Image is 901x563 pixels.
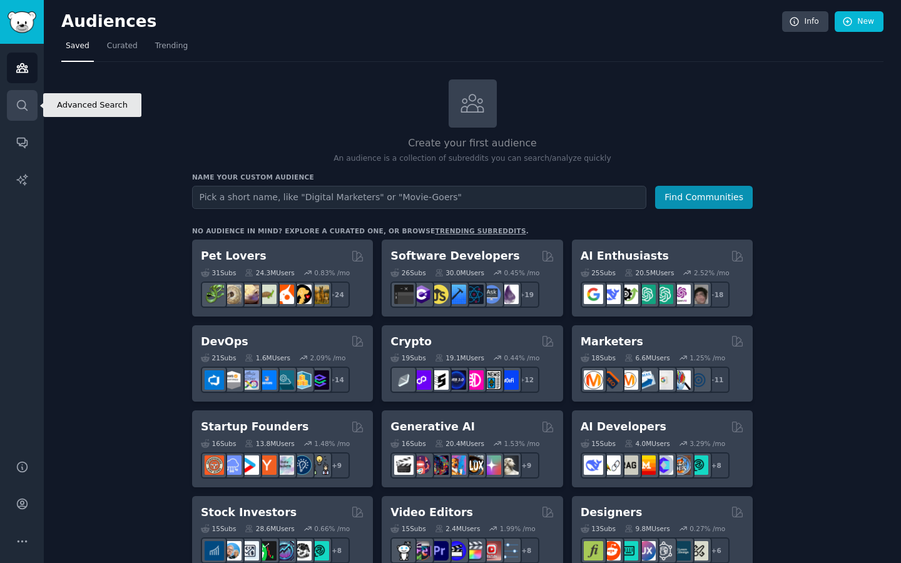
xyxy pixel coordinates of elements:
[636,370,656,390] img: Emailmarketing
[624,268,674,277] div: 20.5M Users
[394,370,414,390] img: ethfinance
[390,419,475,435] h2: Generative AI
[482,455,501,475] img: starryai
[601,285,621,304] img: DeepSeek
[61,12,782,32] h2: Audiences
[245,439,294,448] div: 13.8M Users
[429,285,449,304] img: learnjavascript
[323,281,350,308] div: + 24
[192,226,529,235] div: No audience in mind? Explore a curated one, or browse .
[654,370,673,390] img: googleads
[257,541,277,560] img: Trading
[464,370,484,390] img: defiblockchain
[257,455,277,475] img: ycombinator
[689,370,708,390] img: OnlineMarketing
[581,419,666,435] h2: AI Developers
[619,285,638,304] img: AItoolsCatalog
[690,439,725,448] div: 3.29 % /mo
[275,285,294,304] img: cockatiel
[435,268,484,277] div: 30.0M Users
[429,370,449,390] img: ethstaker
[390,268,425,277] div: 26 Sub s
[694,268,730,277] div: 2.52 % /mo
[323,367,350,393] div: + 14
[504,268,540,277] div: 0.45 % /mo
[412,541,431,560] img: editors
[504,439,540,448] div: 1.53 % /mo
[103,36,142,62] a: Curated
[314,439,350,448] div: 1.48 % /mo
[201,419,308,435] h2: Startup Founders
[151,36,192,62] a: Trending
[464,285,484,304] img: reactnative
[513,452,539,479] div: + 9
[292,285,312,304] img: PetAdvice
[601,370,621,390] img: bigseo
[222,455,242,475] img: SaaS
[429,541,449,560] img: premiere
[275,541,294,560] img: StocksAndTrading
[447,285,466,304] img: iOSProgramming
[835,11,883,33] a: New
[584,541,603,560] img: typography
[671,370,691,390] img: MarketingResearch
[601,541,621,560] img: logodesign
[584,285,603,304] img: GoogleGeminiAI
[192,136,753,151] h2: Create your first audience
[584,370,603,390] img: content_marketing
[240,285,259,304] img: leopardgeckos
[504,353,540,362] div: 0.44 % /mo
[201,268,236,277] div: 31 Sub s
[240,455,259,475] img: startup
[689,541,708,560] img: UX_Design
[513,367,539,393] div: + 12
[689,455,708,475] img: AIDevelopersSociety
[703,281,730,308] div: + 18
[192,173,753,181] h3: Name your custom audience
[292,541,312,560] img: swingtrading
[499,541,519,560] img: postproduction
[245,353,290,362] div: 1.6M Users
[240,370,259,390] img: Docker_DevOps
[155,41,188,52] span: Trending
[201,439,236,448] div: 16 Sub s
[782,11,828,33] a: Info
[390,334,432,350] h2: Crypto
[192,186,646,209] input: Pick a short name, like "Digital Marketers" or "Movie-Goers"
[500,524,536,533] div: 1.99 % /mo
[205,455,224,475] img: EntrepreneurRideAlong
[201,505,297,520] h2: Stock Investors
[390,248,519,264] h2: Software Developers
[257,285,277,304] img: turtle
[390,524,425,533] div: 15 Sub s
[8,11,36,33] img: GummySearch logo
[689,285,708,304] img: ArtificalIntelligence
[619,370,638,390] img: AskMarketing
[323,452,350,479] div: + 9
[257,370,277,390] img: DevOpsLinks
[636,541,656,560] img: UXDesign
[205,285,224,304] img: herpetology
[447,370,466,390] img: web3
[275,455,294,475] img: indiehackers
[314,524,350,533] div: 0.66 % /mo
[703,367,730,393] div: + 11
[245,524,294,533] div: 28.6M Users
[314,268,350,277] div: 0.83 % /mo
[435,439,484,448] div: 20.4M Users
[581,353,616,362] div: 18 Sub s
[671,455,691,475] img: llmops
[292,455,312,475] img: Entrepreneurship
[482,370,501,390] img: CryptoNews
[513,281,539,308] div: + 19
[275,370,294,390] img: platformengineering
[292,370,312,390] img: aws_cdk
[222,285,242,304] img: ballpython
[703,452,730,479] div: + 8
[690,524,725,533] div: 0.27 % /mo
[435,227,526,235] a: trending subreddits
[671,285,691,304] img: OpenAIDev
[201,334,248,350] h2: DevOps
[601,455,621,475] img: LangChain
[310,370,329,390] img: PlatformEngineers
